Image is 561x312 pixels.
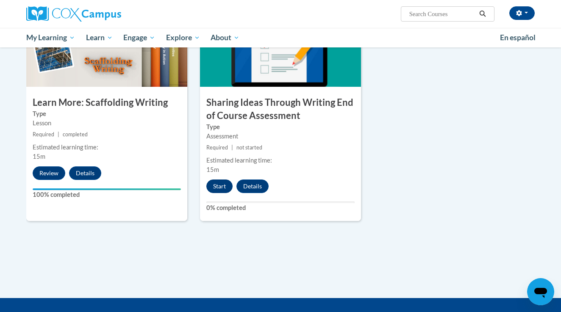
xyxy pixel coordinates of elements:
[58,131,59,138] span: |
[206,28,245,47] a: About
[33,143,181,152] div: Estimated learning time:
[509,6,535,20] button: Account Settings
[236,144,262,151] span: not started
[206,179,233,193] button: Start
[26,33,75,43] span: My Learning
[161,28,206,47] a: Explore
[26,6,121,22] img: Cox Campus
[26,6,187,22] a: Cox Campus
[206,166,219,173] span: 15m
[206,144,228,151] span: Required
[527,278,554,305] iframe: Button to launch messaging window
[200,96,361,122] h3: Sharing Ideas Through Writing End of Course Assessment
[500,33,536,42] span: En español
[33,190,181,199] label: 100% completed
[14,28,547,47] div: Main menu
[33,153,45,160] span: 15m
[206,132,355,141] div: Assessment
[211,33,239,43] span: About
[166,33,200,43] span: Explore
[33,131,54,138] span: Required
[33,119,181,128] div: Lesson
[476,9,489,19] button: Search
[231,144,233,151] span: |
[69,166,101,180] button: Details
[408,9,476,19] input: Search Courses
[33,109,181,119] label: Type
[86,33,113,43] span: Learn
[33,166,65,180] button: Review
[123,33,155,43] span: Engage
[206,203,355,213] label: 0% completed
[26,96,187,109] h3: Learn More: Scaffolding Writing
[118,28,161,47] a: Engage
[21,28,81,47] a: My Learning
[63,131,88,138] span: completed
[206,156,355,165] div: Estimated learning time:
[81,28,118,47] a: Learn
[494,29,541,47] a: En español
[236,179,269,193] button: Details
[33,188,181,190] div: Your progress
[206,122,355,132] label: Type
